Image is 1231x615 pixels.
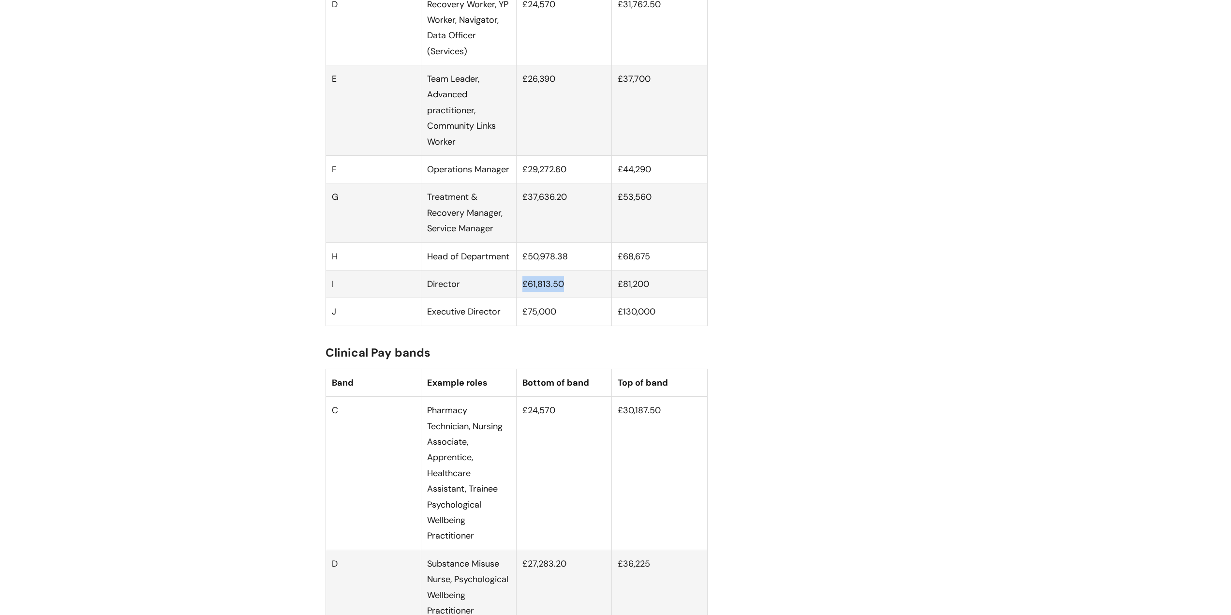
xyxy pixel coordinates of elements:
td: £37,700 [612,65,707,156]
td: Operations Manager [421,156,516,183]
td: £53,560 [612,183,707,242]
th: Band [326,369,421,396]
td: H [326,242,421,270]
td: C [326,397,421,550]
td: Head of Department [421,242,516,270]
td: £30,187.50 [612,397,707,550]
th: Example roles [421,369,516,396]
td: Treatment & Recovery Manager, Service Manager [421,183,516,242]
td: £29,272.60 [517,156,612,183]
span: Clinical Pay bands [326,345,430,360]
td: E [326,65,421,156]
td: J [326,298,421,326]
td: £44,290 [612,156,707,183]
th: Bottom of band [517,369,612,396]
td: £81,200 [612,270,707,298]
td: £24,570 [517,397,612,550]
td: £37,636.20 [517,183,612,242]
td: Executive Director [421,298,516,326]
td: Pharmacy Technician, Nursing Associate, Apprentice, Healthcare Assistant, Trainee Psychological W... [421,397,516,550]
td: Director [421,270,516,298]
td: £26,390 [517,65,612,156]
td: £130,000 [612,298,707,326]
td: £50,978.38 [517,242,612,270]
td: £61,813.50 [517,270,612,298]
td: I [326,270,421,298]
th: Top of band [612,369,707,396]
td: Team Leader, Advanced practitioner, Community Links Worker [421,65,516,156]
td: £68,675 [612,242,707,270]
td: G [326,183,421,242]
td: F [326,156,421,183]
td: £75,000 [517,298,612,326]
